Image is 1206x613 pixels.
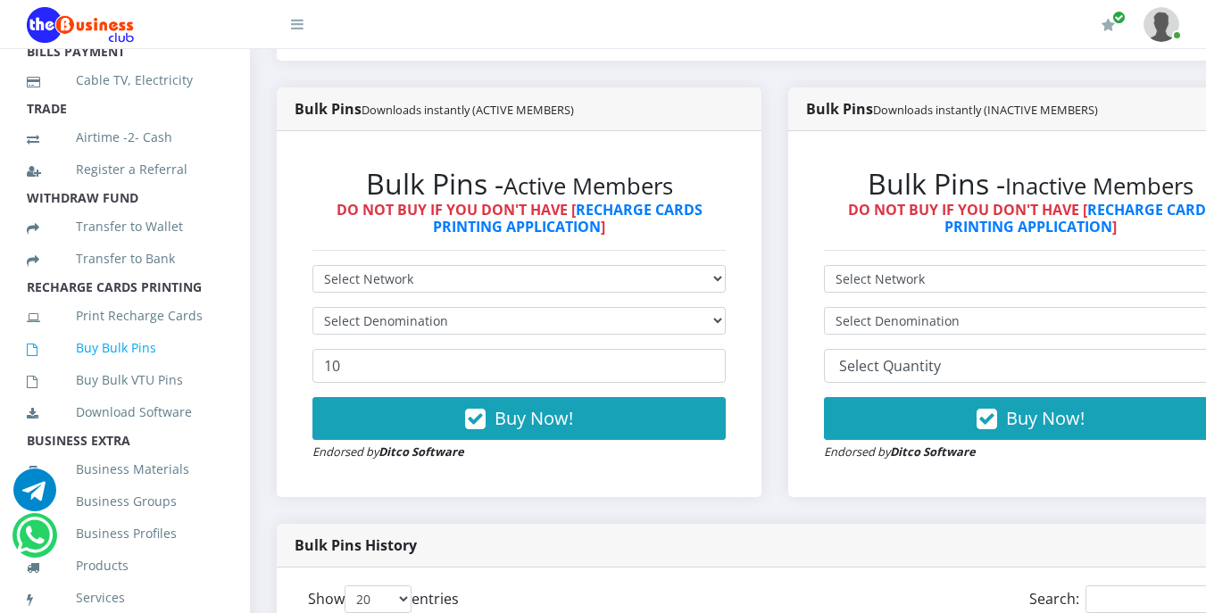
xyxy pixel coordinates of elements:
[27,545,223,586] a: Products
[433,200,703,236] a: RECHARGE CARDS PRINTING APPLICATION
[27,149,223,190] a: Register a Referral
[27,449,223,490] a: Business Materials
[312,443,464,460] small: Endorsed by
[312,349,726,383] input: Enter Quantity
[27,295,223,336] a: Print Recharge Cards
[27,513,223,554] a: Business Profiles
[308,585,459,613] label: Show entries
[337,200,703,236] strong: DO NOT BUY IF YOU DON'T HAVE [ ]
[824,443,976,460] small: Endorsed by
[27,117,223,158] a: Airtime -2- Cash
[1144,7,1179,42] img: User
[312,397,726,440] button: Buy Now!
[362,102,574,118] small: Downloads instantly (ACTIVE MEMBERS)
[1102,18,1115,32] i: Renew/Upgrade Subscription
[1112,11,1126,24] span: Renew/Upgrade Subscription
[873,102,1098,118] small: Downloads instantly (INACTIVE MEMBERS)
[27,392,223,433] a: Download Software
[378,443,464,460] strong: Ditco Software
[27,327,223,369] a: Buy Bulk Pins
[27,360,223,401] a: Buy Bulk VTU Pins
[27,238,223,279] a: Transfer to Bank
[16,527,53,557] a: Chat for support
[13,482,56,511] a: Chat for support
[503,170,673,202] small: Active Members
[345,585,412,613] select: Showentries
[312,167,726,201] h2: Bulk Pins -
[295,99,574,119] strong: Bulk Pins
[27,481,223,522] a: Business Groups
[1006,406,1085,430] span: Buy Now!
[295,535,417,555] strong: Bulk Pins History
[890,443,976,460] strong: Ditco Software
[806,99,1098,119] strong: Bulk Pins
[27,60,223,101] a: Cable TV, Electricity
[495,406,573,430] span: Buy Now!
[1005,170,1194,202] small: Inactive Members
[27,206,223,247] a: Transfer to Wallet
[27,7,134,43] img: Logo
